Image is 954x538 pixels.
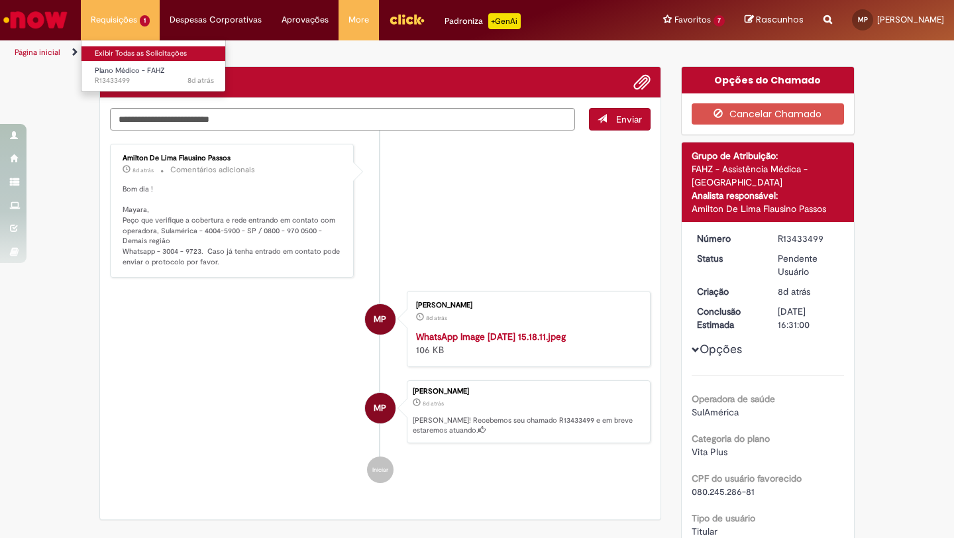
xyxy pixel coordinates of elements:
[81,46,227,61] a: Exibir Todas as Solicitações
[616,113,642,125] span: Enviar
[445,13,521,29] div: Padroniza
[123,184,343,268] p: Bom dia ! Mayara, Peço que verifique a cobertura e rede entrando em contato com operadora, Sulamé...
[416,330,637,356] div: 106 KB
[170,13,262,27] span: Despesas Corporativas
[745,14,804,27] a: Rascunhos
[692,433,770,445] b: Categoria do plano
[778,305,839,331] div: [DATE] 16:31:00
[692,162,845,189] div: FAHZ - Assistência Médica - [GEOGRAPHIC_DATA]
[110,131,651,496] ul: Histórico de tíquete
[633,74,651,91] button: Adicionar anexos
[692,446,727,458] span: Vita Plus
[348,13,369,27] span: More
[282,13,329,27] span: Aprovações
[423,400,444,407] span: 8d atrás
[170,164,255,176] small: Comentários adicionais
[714,15,725,27] span: 7
[110,380,651,444] li: Mayara Paula Ajej Pinto
[692,393,775,405] b: Operadora de saúde
[674,13,711,27] span: Favoritos
[877,14,944,25] span: [PERSON_NAME]
[416,331,566,343] a: WhatsApp Image [DATE] 15.18.11.jpeg
[423,400,444,407] time: 20/08/2025 16:30:57
[687,305,768,331] dt: Conclusão Estimada
[132,166,154,174] time: 21/08/2025 10:09:12
[1,7,70,33] img: ServiceNow
[15,47,60,58] a: Página inicial
[858,15,868,24] span: MP
[416,301,637,309] div: [PERSON_NAME]
[426,314,447,322] span: 8d atrás
[692,189,845,202] div: Analista responsável:
[687,232,768,245] dt: Número
[692,202,845,215] div: Amilton De Lima Flausino Passos
[756,13,804,26] span: Rascunhos
[426,314,447,322] time: 20/08/2025 16:29:01
[692,472,802,484] b: CPF do usuário favorecido
[365,393,396,423] div: Mayara Paula Ajej Pinto
[95,66,165,76] span: Plano Médico - FAHZ
[778,232,839,245] div: R13433499
[778,285,839,298] div: 20/08/2025 16:30:57
[365,304,396,335] div: Mayara Paula Ajej Pinto
[692,103,845,125] button: Cancelar Chamado
[589,108,651,131] button: Enviar
[692,406,739,418] span: SulAmérica
[778,286,810,297] time: 20/08/2025 16:30:57
[374,392,386,424] span: MP
[91,13,137,27] span: Requisições
[413,388,643,396] div: [PERSON_NAME]
[10,40,626,65] ul: Trilhas de página
[692,512,755,524] b: Tipo de usuário
[692,486,755,498] span: 080.245.286-81
[682,67,855,93] div: Opções do Chamado
[488,13,521,29] p: +GenAi
[81,40,226,92] ul: Requisições
[692,149,845,162] div: Grupo de Atribuição:
[692,525,717,537] span: Titular
[187,76,214,85] time: 20/08/2025 16:30:58
[81,64,227,88] a: Aberto R13433499 : Plano Médico - FAHZ
[95,76,214,86] span: R13433499
[374,303,386,335] span: MP
[687,252,768,265] dt: Status
[132,166,154,174] span: 8d atrás
[187,76,214,85] span: 8d atrás
[778,252,839,278] div: Pendente Usuário
[389,9,425,29] img: click_logo_yellow_360x200.png
[687,285,768,298] dt: Criação
[778,286,810,297] span: 8d atrás
[123,154,343,162] div: Amilton De Lima Flausino Passos
[413,415,643,436] p: [PERSON_NAME]! Recebemos seu chamado R13433499 e em breve estaremos atuando.
[140,15,150,27] span: 1
[110,108,575,131] textarea: Digite sua mensagem aqui...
